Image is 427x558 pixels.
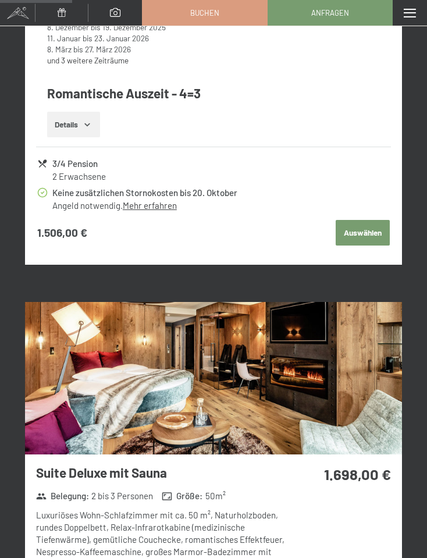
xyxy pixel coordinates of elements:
[94,33,149,43] time: 23.01.2026
[47,55,129,65] a: und 3 weitere Zeiträume
[123,200,177,211] a: Mehr erfahren
[47,44,72,54] time: 08.03.2026
[47,22,89,32] time: 08.12.2025
[47,33,380,44] div: bis
[47,22,380,33] div: bis
[47,84,391,102] h4: Romantische Auszeit - 4=3
[91,490,153,502] span: 2 bis 3 Personen
[205,490,226,502] span: 50 m²
[190,8,219,18] span: Buchen
[324,465,391,483] strong: 1.698,00 €
[47,112,100,137] button: Details
[36,490,89,502] strong: Belegung :
[102,22,166,32] time: 19.12.2025
[162,490,202,502] strong: Größe :
[52,170,390,183] div: 2 Erwachsene
[37,225,87,241] strong: 1.506,00 €
[52,186,390,200] div: Keine zusätzlichen Stornokosten bis 20. Oktober
[47,33,81,43] time: 11.01.2026
[52,157,390,170] div: 3/4 Pension
[47,44,380,55] div: bis
[311,8,349,18] span: Anfragen
[143,1,266,25] a: Buchen
[268,1,392,25] a: Anfragen
[336,220,389,246] button: Auswählen
[36,464,289,482] h3: Suite Deluxe mit Sauna
[25,302,402,454] img: mss_renderimg.php
[85,44,131,54] time: 27.03.2026
[52,200,390,212] div: Angeld notwendig.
